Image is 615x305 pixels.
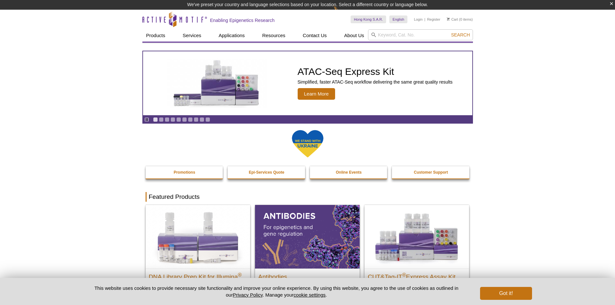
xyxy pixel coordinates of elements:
h2: DNA Library Prep Kit for Illumina [149,270,247,280]
a: Go to slide 7 [188,117,193,122]
a: ATAC-Seq Express Kit ATAC-Seq Express Kit Simplified, faster ATAC-Seq workflow delivering the sam... [143,51,472,115]
img: Change Here [333,5,351,20]
a: Hong Kong S.A.R. [351,15,386,23]
a: Resources [258,29,289,42]
img: CUT&Tag-IT® Express Assay Kit [364,205,469,268]
sup: ® [238,272,242,277]
article: ATAC-Seq Express Kit [143,51,472,115]
button: Got it! [480,287,532,300]
strong: Promotions [174,170,195,175]
a: Privacy Policy [233,292,262,298]
a: Services [179,29,205,42]
h2: Featured Products [146,192,470,202]
h2: CUT&Tag-IT Express Assay Kit [368,270,466,280]
a: Products [142,29,169,42]
img: We Stand With Ukraine [292,129,324,158]
a: Go to slide 9 [200,117,204,122]
h2: Enabling Epigenetics Research [210,17,275,23]
button: Search [449,32,472,38]
a: Contact Us [299,29,331,42]
a: Go to slide 2 [159,117,164,122]
img: ATAC-Seq Express Kit [164,59,270,108]
a: Promotions [146,166,224,178]
a: Go to slide 4 [170,117,175,122]
a: Applications [215,29,249,42]
p: This website uses cookies to provide necessary site functionality and improve your online experie... [83,285,470,298]
a: About Us [340,29,368,42]
button: cookie settings [293,292,325,298]
li: (0 items) [447,15,473,23]
a: Cart [447,17,458,22]
sup: ® [402,272,406,277]
a: CUT&Tag-IT® Express Assay Kit CUT&Tag-IT®Express Assay Kit Less variable and higher-throughput ge... [364,205,469,303]
img: All Antibodies [255,205,360,268]
h2: ATAC-Seq Express Kit [298,67,453,76]
a: Register [427,17,440,22]
p: Simplified, faster ATAC-Seq workflow delivering the same great quality results [298,79,453,85]
a: Go to slide 6 [182,117,187,122]
a: Go to slide 3 [165,117,169,122]
a: All Antibodies Antibodies Application-tested antibodies for ChIP, CUT&Tag, and CUT&RUN. [255,205,360,303]
li: | [425,15,425,23]
input: Keyword, Cat. No. [368,29,473,40]
span: Learn More [298,88,335,100]
a: Go to slide 10 [205,117,210,122]
strong: Epi-Services Quote [249,170,284,175]
span: Search [451,32,470,37]
img: DNA Library Prep Kit for Illumina [146,205,250,268]
a: Customer Support [392,166,470,178]
a: Online Events [310,166,388,178]
a: Go to slide 5 [176,117,181,122]
a: English [389,15,407,23]
a: Toggle autoplay [144,117,149,122]
strong: Online Events [336,170,362,175]
img: Your Cart [447,17,450,21]
a: Go to slide 1 [153,117,158,122]
a: Epi-Services Quote [228,166,306,178]
strong: Customer Support [414,170,448,175]
a: Go to slide 8 [194,117,199,122]
a: Login [414,17,423,22]
h2: Antibodies [258,270,356,280]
